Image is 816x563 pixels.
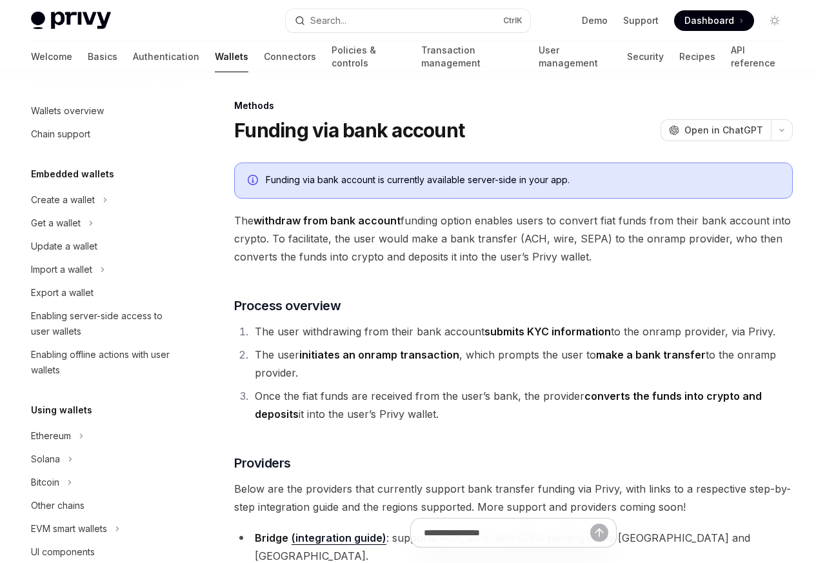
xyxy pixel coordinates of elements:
div: Chain support [31,126,90,142]
a: Dashboard [674,10,754,31]
a: Export a wallet [21,281,186,304]
li: The user withdrawing from their bank account to the onramp provider, via Privy. [251,322,793,341]
button: Search...CtrlK [286,9,530,32]
span: Ctrl K [503,15,522,26]
li: Once the fiat funds are received from the user’s bank, the provider it into the user’s Privy wallet. [251,387,793,423]
button: Solana [21,448,186,471]
div: Other chains [31,498,85,513]
div: Enabling offline actions with user wallets [31,347,178,378]
button: Send message [590,524,608,542]
h5: Embedded wallets [31,166,114,182]
span: Providers [234,454,291,472]
span: Process overview [234,297,341,315]
span: Below are the providers that currently support bank transfer funding via Privy, with links to a r... [234,480,793,516]
button: Create a wallet [21,188,186,212]
div: Import a wallet [31,262,92,277]
span: Dashboard [684,14,734,27]
span: The funding option enables users to convert fiat funds from their bank account into crypto. To fa... [234,212,793,266]
a: Welcome [31,41,72,72]
button: Import a wallet [21,258,186,281]
svg: Info [248,175,261,188]
a: Connectors [264,41,316,72]
h1: Funding via bank account [234,119,464,142]
a: Authentication [133,41,199,72]
div: Ethereum [31,428,71,444]
div: Get a wallet [31,215,81,231]
div: Methods [234,99,793,112]
div: Funding via bank account is currently available server-side in your app. [266,173,779,188]
button: Ethereum [21,424,186,448]
div: Enabling server-side access to user wallets [31,308,178,339]
img: light logo [31,12,111,30]
strong: initiates an onramp transaction [299,348,459,361]
div: EVM smart wallets [31,521,107,537]
a: Enabling offline actions with user wallets [21,343,186,382]
span: Open in ChatGPT [684,124,763,137]
div: Wallets overview [31,103,104,119]
button: Bitcoin [21,471,186,494]
div: Bitcoin [31,475,59,490]
a: Wallets overview [21,99,186,123]
div: Search... [310,13,346,28]
a: Other chains [21,494,186,517]
a: Basics [88,41,117,72]
button: Open in ChatGPT [661,119,771,141]
div: Export a wallet [31,285,94,301]
h5: Using wallets [31,402,92,418]
div: Create a wallet [31,192,95,208]
a: Security [627,41,664,72]
button: Get a wallet [21,212,186,235]
a: Enabling server-side access to user wallets [21,304,186,343]
div: Update a wallet [31,239,97,254]
div: UI components [31,544,95,560]
strong: make a bank transfer [596,348,706,361]
a: API reference [731,41,785,72]
a: User management [539,41,612,72]
a: Chain support [21,123,186,146]
a: Support [623,14,659,27]
a: Demo [582,14,608,27]
a: Transaction management [421,41,524,72]
button: Toggle dark mode [764,10,785,31]
button: EVM smart wallets [21,517,186,540]
a: Update a wallet [21,235,186,258]
a: Recipes [679,41,715,72]
input: Ask a question... [424,519,590,547]
strong: withdraw from bank account [254,214,401,227]
a: Policies & controls [332,41,406,72]
strong: submits KYC information [484,325,611,338]
li: The user , which prompts the user to to the onramp provider. [251,346,793,382]
div: Solana [31,451,60,467]
a: Wallets [215,41,248,72]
